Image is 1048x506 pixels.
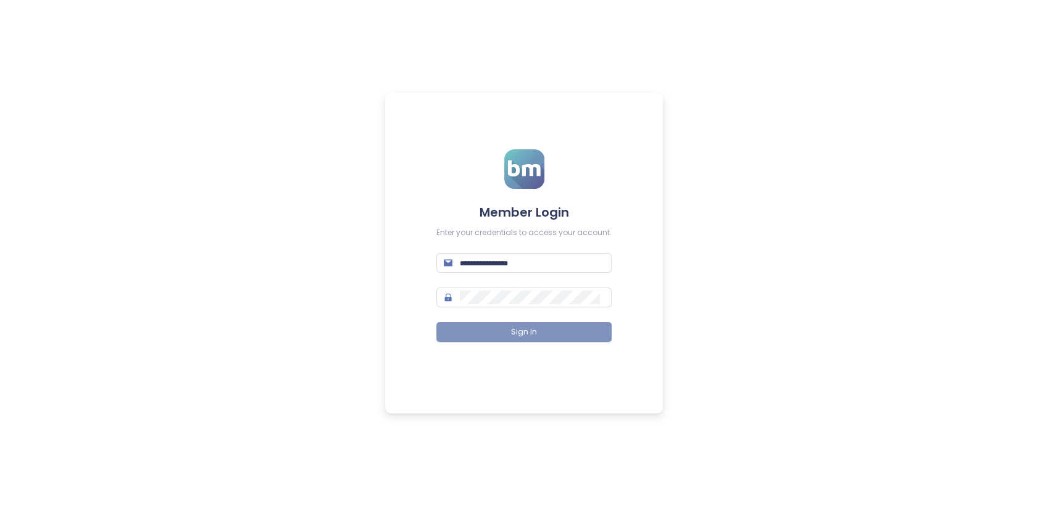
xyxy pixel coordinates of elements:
div: Enter your credentials to access your account. [436,227,612,239]
img: logo [504,149,544,189]
span: Sign In [511,326,537,338]
span: lock [444,293,452,302]
button: Sign In [436,322,612,342]
span: mail [444,259,452,267]
h4: Member Login [436,204,612,221]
